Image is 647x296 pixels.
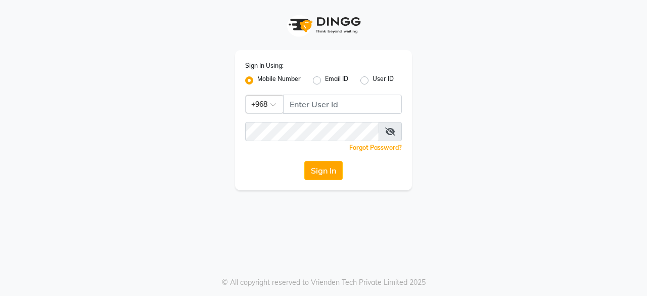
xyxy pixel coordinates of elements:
label: User ID [373,74,394,87]
input: Username [245,122,379,141]
label: Sign In Using: [245,61,284,70]
label: Email ID [325,74,348,87]
button: Sign In [304,161,343,180]
img: logo1.svg [283,10,364,40]
a: Forgot Password? [349,144,402,151]
input: Username [283,95,402,114]
label: Mobile Number [257,74,301,87]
